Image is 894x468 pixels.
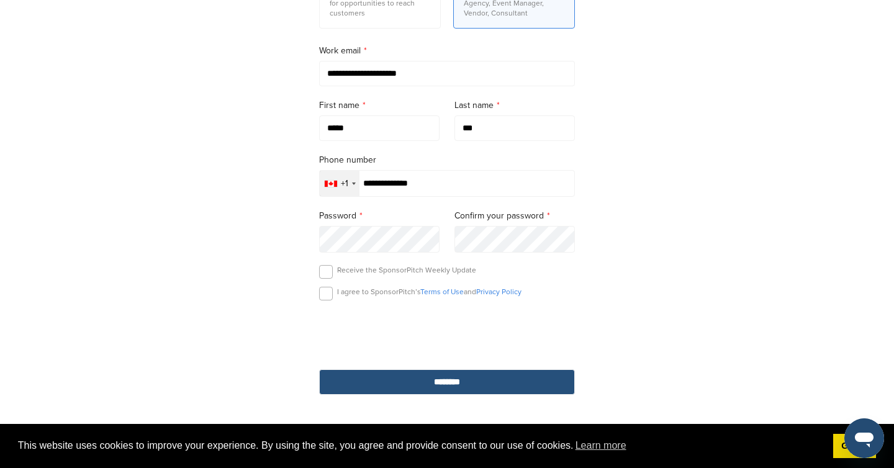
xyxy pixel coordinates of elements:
[319,153,575,167] label: Phone number
[476,287,521,296] a: Privacy Policy
[320,171,359,196] div: Selected country
[420,287,464,296] a: Terms of Use
[341,179,348,188] div: +1
[833,434,876,459] a: dismiss cookie message
[319,209,440,223] label: Password
[18,436,823,455] span: This website uses cookies to improve your experience. By using the site, you agree and provide co...
[454,209,575,223] label: Confirm your password
[376,315,518,351] iframe: reCAPTCHA
[574,436,628,455] a: learn more about cookies
[337,287,521,297] p: I agree to SponsorPitch’s and
[319,99,440,112] label: First name
[319,44,575,58] label: Work email
[844,418,884,458] iframe: 启动消息传送窗口的按钮
[454,99,575,112] label: Last name
[337,265,476,275] p: Receive the SponsorPitch Weekly Update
